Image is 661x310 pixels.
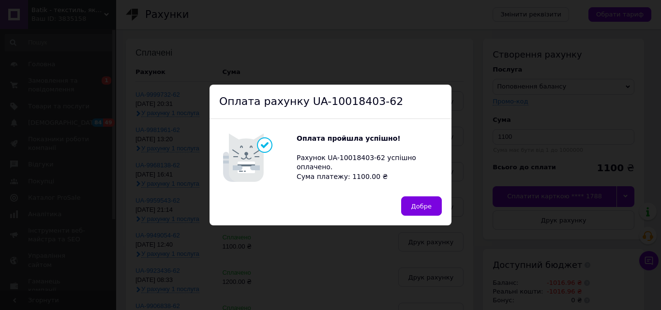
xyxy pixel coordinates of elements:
[297,134,442,181] div: Рахунок UA-10018403-62 успішно оплачено. Сума платежу: 1100.00 ₴
[219,129,297,187] img: Котик говорить Оплата пройшла успішно!
[297,134,401,142] b: Оплата пройшла успішно!
[401,196,442,216] button: Добре
[210,85,451,119] div: Оплата рахунку UA-10018403-62
[411,203,432,210] span: Добре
